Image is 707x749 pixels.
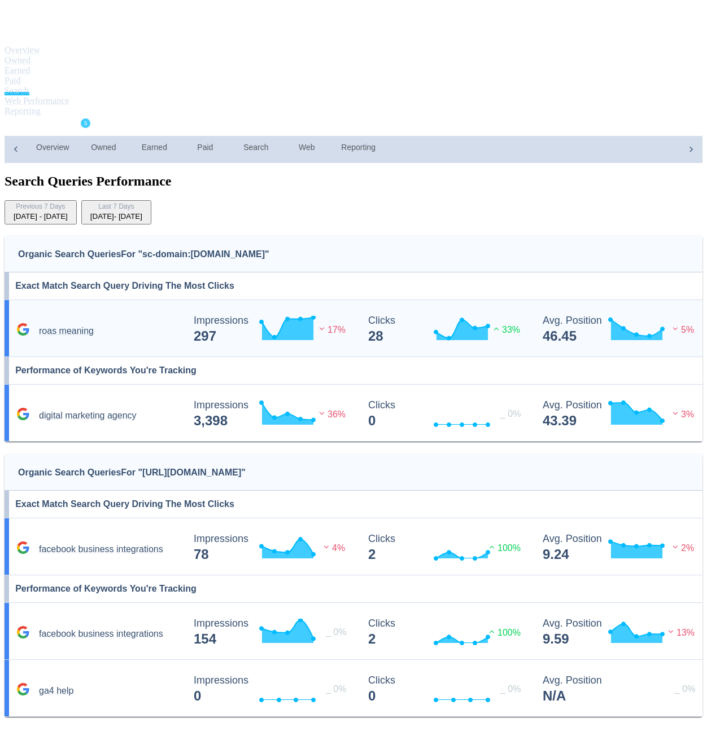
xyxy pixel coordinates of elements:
[670,409,694,419] span: 3%
[5,55,30,65] a: Owned
[15,491,234,518] h6: Exact Match Search Query Driving The Most Clicks
[316,409,328,417] img: negative-performance.svg
[16,407,30,421] svg: Google Analytics
[180,136,230,163] a: Paid
[363,619,532,649] svg: Clicks 2
[670,543,681,551] img: negative-performance.svg
[188,400,357,430] svg: Impressions 3,398
[670,409,681,417] img: negative-performance.svg
[5,518,702,575] a: facebook business integrations Impressions 78 Impressions 78 4% Clicks 2 Clicks 2 100% Avg. Posit...
[15,357,197,384] h6: Performance of Keywords You're Tracking
[316,324,328,333] img: negative-performance.svg
[84,120,87,126] text: 5
[5,45,40,55] a: Overview
[500,409,521,418] span: _ 0%
[16,541,30,554] svg: Google Analytics
[5,300,702,357] a: roas meaning Impressions 297 Impressions 297 17% Clicks 28 Clicks 28 33% Avg. Position 46.45 Avg....
[537,316,706,346] svg: Avg. Position 46.45
[363,316,532,346] svg: Clicks 28
[363,534,532,564] svg: Clicks 2
[59,120,72,134] span: expand_more
[491,324,502,333] img: positive-performance.svg
[5,174,702,189] h1: Search Queries Performance
[5,660,702,717] a: ga4 help Impressions 0 Impressions 0 _ 0% Clicks 0 Clicks 0 _ 0% Avg. Position N/A Avg. Position ...
[675,684,695,694] span: _ 0%
[326,684,346,694] span: _ 0%
[537,676,706,706] svg: Avg. Position N/A
[39,325,94,337] h5: roas meaning
[537,534,706,564] svg: Avg. Position 9.24
[316,325,346,334] span: 17%
[486,543,521,553] span: 100%
[500,684,521,694] span: _ 0%
[15,272,234,299] h6: Exact Match Search Query Driving The Most Clicks
[281,136,332,163] a: Web
[14,202,68,212] div: Previous 7 Days
[316,409,346,419] span: 36%
[27,136,78,163] a: Overview
[15,575,197,602] h6: Performance of Keywords You're Tracking
[363,400,532,430] svg: Clicks 0
[5,86,29,95] a: Search
[39,685,73,697] h5: ga4 help
[230,136,281,163] a: Search
[81,118,90,128] a: 5
[321,543,332,551] img: negative-performance.svg
[39,628,163,640] h5: facebook business integrations
[5,385,702,442] a: digital marketing agency Impressions 3,398 Impressions 3,398 36% Clicks 0 Clicks 0 _ 0% Avg. Posi...
[486,628,521,637] span: 100%
[16,625,30,639] svg: Google Analytics
[670,543,694,553] span: 2%
[670,325,694,334] span: 5%
[5,76,20,85] a: Paid
[129,136,180,163] a: Earned
[321,543,345,553] span: 4%
[326,627,346,637] span: _ 0%
[18,247,269,262] div: Organic Search Queries For "sc-domain:[DOMAIN_NAME]"
[17,118,56,136] span: Digivizer
[537,400,706,430] svg: Avg. Position 43.39
[486,543,497,551] img: positive-performance.svg
[363,676,532,706] svg: Clicks 0
[5,603,702,660] a: facebook business integrations Impressions 154 Impressions 154 _ 0% Clicks 2 Clicks 2 100% Avg. P...
[491,325,520,334] span: 33%
[5,65,30,75] a: Earned
[670,324,681,333] img: negative-performance.svg
[39,543,163,555] h5: facebook business integrations
[5,200,77,224] button: Previous 7 Days[DATE] - [DATE]
[332,136,385,163] a: Reporting
[5,106,41,116] a: Reporting
[537,619,706,649] svg: Avg. Position 9.59
[188,534,357,564] svg: Impressions 78
[665,628,695,637] span: 13%
[13,118,75,136] button: Digivizer
[16,682,30,696] svg: Google Analytics
[81,200,151,224] button: Last 7 Days[DATE]- [DATE]
[665,627,677,636] img: negative-performance.svg
[188,316,357,346] svg: Impressions 297
[78,136,129,163] a: Owned
[188,676,357,706] svg: Impressions 0
[90,202,142,212] div: Last 7 Days
[5,96,69,105] a: Web Performance
[18,465,246,480] div: Organic Search Queries For "[URL][DOMAIN_NAME]"
[486,627,497,636] img: positive-performance.svg
[188,619,357,649] svg: Impressions 154
[14,212,68,221] div: [DATE] - [DATE]
[39,409,137,421] h5: digital marketing agency
[16,323,30,336] svg: Google Analytics
[90,212,142,221] div: [DATE] - [DATE]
